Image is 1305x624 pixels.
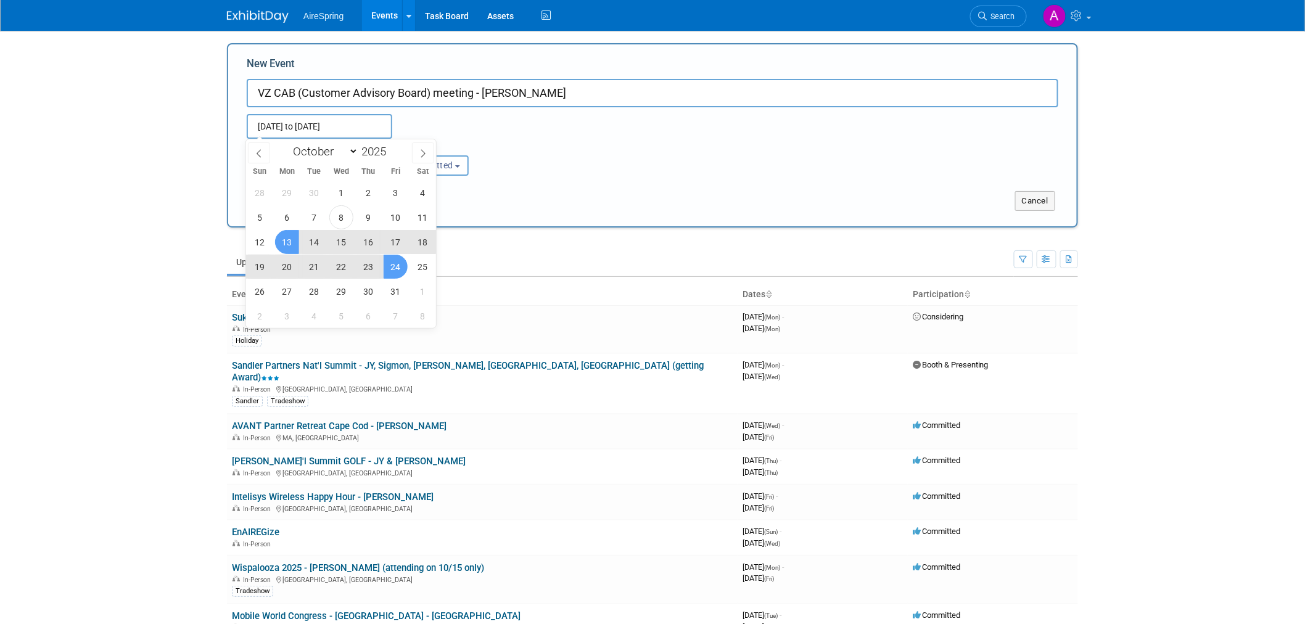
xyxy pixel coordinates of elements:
[764,564,780,571] span: (Mon)
[987,12,1015,21] span: Search
[302,255,326,279] span: October 21, 2025
[913,360,989,369] span: Booth & Presenting
[243,505,274,513] span: In-Person
[243,434,274,442] span: In-Person
[303,11,344,21] span: AireSpring
[233,434,240,440] img: In-Person Event
[233,576,240,582] img: In-Person Event
[248,255,272,279] span: October 19, 2025
[302,205,326,229] span: October 7, 2025
[358,144,395,158] input: Year
[764,612,778,619] span: (Tue)
[764,326,780,332] span: (Mon)
[267,396,308,407] div: Tradeshow
[743,421,784,430] span: [DATE]
[764,458,778,464] span: (Thu)
[232,527,279,538] a: EnAIREGize
[302,279,326,303] span: October 28, 2025
[764,575,774,582] span: (Fri)
[300,168,327,176] span: Tue
[743,573,774,583] span: [DATE]
[743,467,778,477] span: [DATE]
[243,540,274,548] span: In-Person
[782,360,784,369] span: -
[302,230,326,254] span: October 14, 2025
[302,304,326,328] span: November 4, 2025
[913,491,960,501] span: Committed
[248,205,272,229] span: October 5, 2025
[743,312,784,321] span: [DATE]
[384,255,408,279] span: October 24, 2025
[227,10,289,23] img: ExhibitDay
[233,326,240,332] img: In-Person Event
[356,205,381,229] span: October 9, 2025
[232,574,733,584] div: [GEOGRAPHIC_DATA], [GEOGRAPHIC_DATA]
[329,205,353,229] span: October 8, 2025
[384,181,408,205] span: October 3, 2025
[329,304,353,328] span: November 5, 2025
[232,396,263,407] div: Sandler
[913,527,960,536] span: Committed
[764,528,778,535] span: (Sun)
[384,304,408,328] span: November 7, 2025
[743,324,780,333] span: [DATE]
[1043,4,1066,28] img: Aila Ortiaga
[233,505,240,511] img: In-Person Event
[248,279,272,303] span: October 26, 2025
[356,230,381,254] span: October 16, 2025
[738,284,908,305] th: Dates
[243,385,274,393] span: In-Person
[385,139,504,155] div: Participation:
[782,421,784,430] span: -
[384,279,408,303] span: October 31, 2025
[232,384,733,393] div: [GEOGRAPHIC_DATA], [GEOGRAPHIC_DATA]
[232,432,733,442] div: MA, [GEOGRAPHIC_DATA]
[329,181,353,205] span: October 1, 2025
[913,562,960,572] span: Committed
[411,205,435,229] span: October 11, 2025
[776,491,778,501] span: -
[327,168,355,176] span: Wed
[356,255,381,279] span: October 23, 2025
[764,540,780,547] span: (Wed)
[411,304,435,328] span: November 8, 2025
[409,168,436,176] span: Sat
[232,586,273,597] div: Tradeshow
[329,255,353,279] span: October 22, 2025
[232,562,484,573] a: Wispalooza 2025 - [PERSON_NAME] (attending on 10/15 only)
[232,610,521,622] a: Mobile World Congress - [GEOGRAPHIC_DATA] - [GEOGRAPHIC_DATA]
[764,434,774,441] span: (Fri)
[913,421,960,430] span: Committed
[782,562,784,572] span: -
[233,385,240,392] img: In-Person Event
[275,279,299,303] span: October 27, 2025
[743,562,784,572] span: [DATE]
[764,374,780,380] span: (Wed)
[247,139,366,155] div: Attendance / Format:
[248,304,272,328] span: November 2, 2025
[743,527,781,536] span: [DATE]
[764,314,780,321] span: (Mon)
[913,610,960,620] span: Committed
[743,456,781,465] span: [DATE]
[232,467,733,477] div: [GEOGRAPHIC_DATA], [GEOGRAPHIC_DATA]
[246,168,273,176] span: Sun
[232,491,434,503] a: Intelisys Wireless Happy Hour - [PERSON_NAME]
[247,79,1058,107] input: Name of Trade Show / Conference
[273,168,300,176] span: Mon
[764,422,780,429] span: (Wed)
[227,284,738,305] th: Event
[780,610,781,620] span: -
[275,304,299,328] span: November 3, 2025
[232,503,733,513] div: [GEOGRAPHIC_DATA], [GEOGRAPHIC_DATA]
[247,57,295,76] label: New Event
[764,505,774,512] span: (Fri)
[248,181,272,205] span: September 28, 2025
[764,469,778,476] span: (Thu)
[743,538,780,548] span: [DATE]
[355,168,382,176] span: Thu
[384,205,408,229] span: October 10, 2025
[743,360,784,369] span: [DATE]
[248,230,272,254] span: October 12, 2025
[233,469,240,475] img: In-Person Event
